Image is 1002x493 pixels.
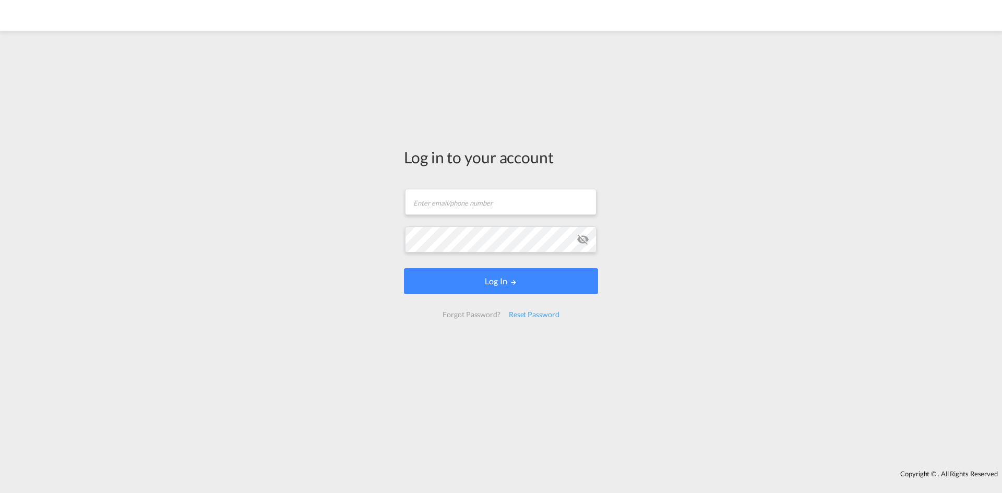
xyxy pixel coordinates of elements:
[438,305,504,324] div: Forgot Password?
[577,233,589,246] md-icon: icon-eye-off
[505,305,564,324] div: Reset Password
[405,189,597,215] input: Enter email/phone number
[404,146,598,168] div: Log in to your account
[404,268,598,294] button: LOGIN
